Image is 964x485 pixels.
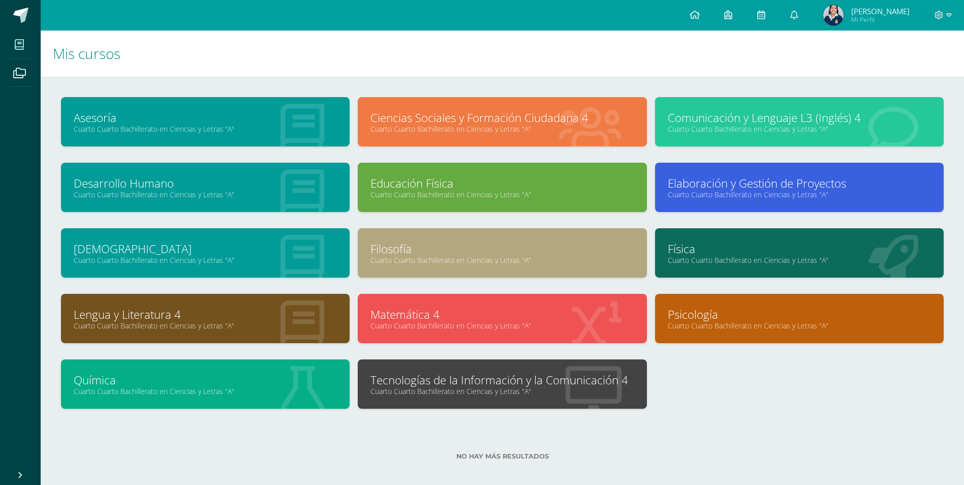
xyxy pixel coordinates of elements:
a: Psicología [668,307,931,322]
a: Matemática 4 [370,307,634,322]
a: Cuarto Cuarto Bachillerato en Ciencias y Letras "A" [74,124,337,134]
a: Lengua y Literatura 4 [74,307,337,322]
a: Cuarto Cuarto Bachillerato en Ciencias y Letras "A" [74,386,337,396]
a: Física [668,241,931,257]
a: Cuarto Cuarto Bachillerato en Ciencias y Letras "A" [370,386,634,396]
a: Cuarto Cuarto Bachillerato en Ciencias y Letras "A" [668,124,931,134]
span: Mi Perfil [851,15,910,24]
a: Química [74,372,337,388]
a: Comunicación y Lenguaje L3 (Inglés) 4 [668,110,931,126]
a: Cuarto Cuarto Bachillerato en Ciencias y Letras "A" [74,190,337,199]
span: [PERSON_NAME] [851,6,910,16]
span: Mis cursos [53,44,120,63]
a: Educación Física [370,175,634,191]
a: Asesoría [74,110,337,126]
a: Cuarto Cuarto Bachillerato en Ciencias y Letras "A" [668,321,931,330]
a: Cuarto Cuarto Bachillerato en Ciencias y Letras "A" [74,321,337,330]
a: Cuarto Cuarto Bachillerato en Ciencias y Letras "A" [370,321,634,330]
a: Cuarto Cuarto Bachillerato en Ciencias y Letras "A" [370,124,634,134]
a: Filosofía [370,241,634,257]
a: Desarrollo Humano [74,175,337,191]
a: Cuarto Cuarto Bachillerato en Ciencias y Letras "A" [668,190,931,199]
label: No hay más resultados [61,452,944,460]
img: e5e8cd2338d8cf2eac9869c27e6ace4a.png [823,5,844,25]
a: Cuarto Cuarto Bachillerato en Ciencias y Letras "A" [370,255,634,265]
a: Cuarto Cuarto Bachillerato en Ciencias y Letras "A" [668,255,931,265]
a: Cuarto Cuarto Bachillerato en Ciencias y Letras "A" [370,190,634,199]
a: [DEMOGRAPHIC_DATA] [74,241,337,257]
a: Elaboración y Gestión de Proyectos [668,175,931,191]
a: Cuarto Cuarto Bachillerato en Ciencias y Letras "A" [74,255,337,265]
a: Ciencias Sociales y Formación Ciudadana 4 [370,110,634,126]
a: Tecnologías de la Información y la Comunicación 4 [370,372,634,388]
